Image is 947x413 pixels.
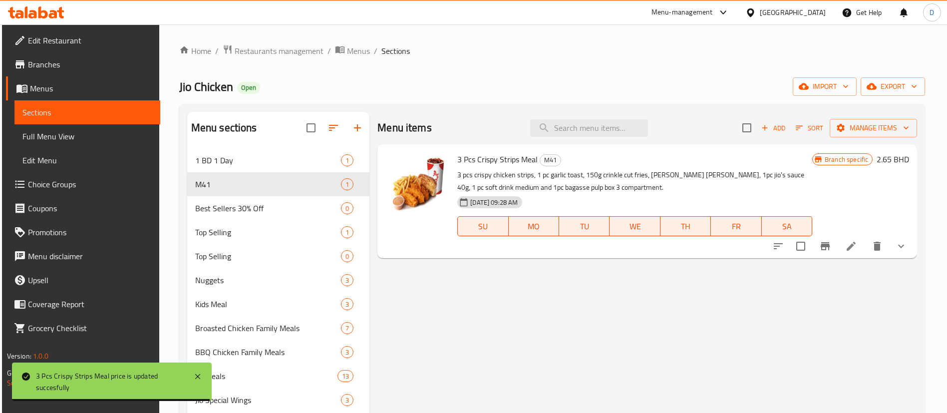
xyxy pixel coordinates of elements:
[28,250,152,262] span: Menu disclaimer
[195,346,341,358] span: BBQ Chicken Family Meals
[711,216,761,236] button: FR
[462,219,504,234] span: SU
[559,216,610,236] button: TU
[179,45,211,57] a: Home
[187,196,370,220] div: Best Sellers 30% Off0
[760,122,787,134] span: Add
[341,276,353,285] span: 3
[757,120,789,136] span: Add item
[457,216,508,236] button: SU
[715,219,757,234] span: FR
[187,316,370,340] div: Broasted Chicken Family Meals7
[235,45,323,57] span: Restaurants management
[838,122,909,134] span: Manage items
[6,172,160,196] a: Choice Groups
[187,340,370,364] div: BBQ Chicken Family Meals3
[327,45,331,57] li: /
[14,148,160,172] a: Edit Menu
[28,34,152,46] span: Edit Restaurant
[341,252,353,261] span: 0
[341,156,353,165] span: 1
[563,219,606,234] span: TU
[796,122,823,134] span: Sort
[195,370,337,382] span: Jio Meals
[6,28,160,52] a: Edit Restaurant
[36,371,184,393] div: 3 Pcs Crispy Strips Meal price is updated succesfully
[28,226,152,238] span: Promotions
[187,268,370,292] div: Nuggets3
[766,234,790,258] button: sort-choices
[33,350,48,363] span: 1.0.0
[347,45,370,57] span: Menus
[341,180,353,189] span: 1
[301,117,321,138] span: Select all sections
[385,152,449,216] img: 3 Pcs Crispy Strips Meal
[337,370,353,382] div: items
[377,120,432,135] h2: Menu items
[195,322,341,334] div: Broasted Chicken Family Meals
[813,234,837,258] button: Branch-specific-item
[341,394,353,406] div: items
[869,80,917,93] span: export
[651,6,713,18] div: Menu-management
[660,216,711,236] button: TH
[28,274,152,286] span: Upsell
[237,83,260,92] span: Open
[7,367,53,380] span: Get support on:
[179,75,233,98] span: Jio Chicken
[341,348,353,357] span: 3
[6,268,160,292] a: Upsell
[321,116,345,140] span: Sort sections
[457,169,812,194] p: 3 pcs crispy chicken strips, 1 pc garlic toast, 150g crinkle cut fries, [PERSON_NAME] [PERSON_NAM...
[895,240,907,252] svg: Show Choices
[195,154,341,166] span: 1 BD 1 Day
[195,226,341,238] span: Top Selling
[877,152,909,166] h6: 2.65 BHD
[762,216,812,236] button: SA
[22,106,152,118] span: Sections
[341,324,353,333] span: 7
[7,377,70,390] a: Support.OpsPlatform
[7,350,31,363] span: Version:
[793,120,826,136] button: Sort
[195,274,341,286] span: Nuggets
[14,100,160,124] a: Sections
[530,119,648,137] input: search
[865,234,889,258] button: delete
[6,244,160,268] a: Menu disclaimer
[760,7,826,18] div: [GEOGRAPHIC_DATA]
[341,298,353,310] div: items
[341,322,353,334] div: items
[215,45,219,57] li: /
[513,219,555,234] span: MO
[187,220,370,244] div: Top Selling1
[6,220,160,244] a: Promotions
[821,155,872,164] span: Branch specific
[509,216,559,236] button: MO
[6,316,160,340] a: Grocery Checklist
[195,250,341,262] span: Top Selling
[223,44,323,57] a: Restaurants management
[766,219,808,234] span: SA
[6,292,160,316] a: Coverage Report
[335,44,370,57] a: Menus
[28,202,152,214] span: Coupons
[664,219,707,234] span: TH
[187,172,370,196] div: M411
[341,300,353,309] span: 3
[195,202,341,214] span: Best Sellers 30% Off
[540,154,561,166] span: M41
[28,298,152,310] span: Coverage Report
[195,178,341,190] span: M41
[28,322,152,334] span: Grocery Checklist
[22,154,152,166] span: Edit Menu
[889,234,913,258] button: show more
[187,388,370,412] div: Jio Special Wings3
[341,274,353,286] div: items
[345,116,369,140] button: Add section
